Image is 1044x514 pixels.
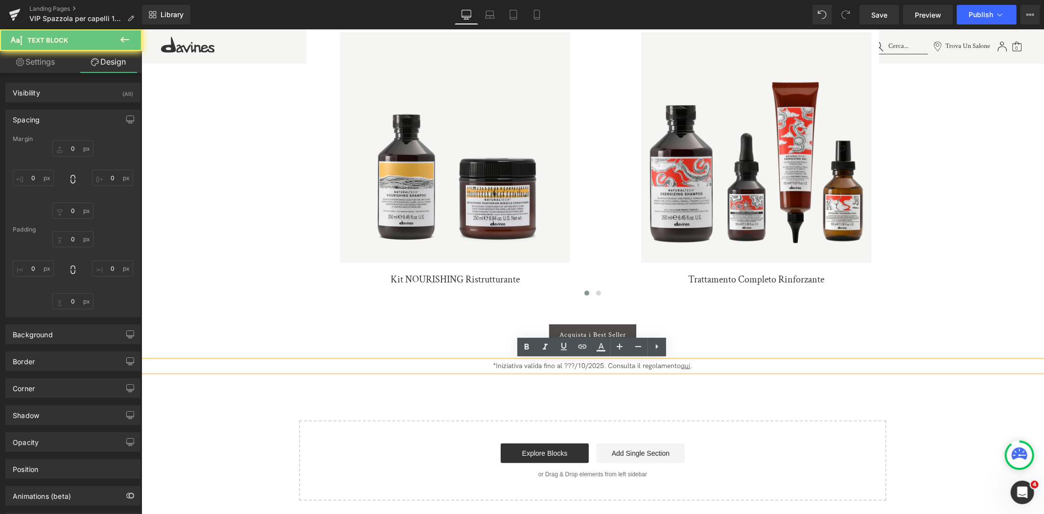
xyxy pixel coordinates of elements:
a: Acquista i Best Seller [408,295,495,317]
button: Redo [836,5,856,24]
div: Animations (beta) [13,487,71,500]
input: 0 [92,260,133,277]
a: Landing Pages [29,5,142,13]
span: Text Block [27,36,68,44]
button: Publish [957,5,1017,24]
p: *Iniziativa valida fino al ???/10/2025. Consulta il regolamento . [15,331,888,342]
div: Spacing [13,110,40,124]
div: Position [13,460,38,473]
span: Acquista i Best Seller [418,302,485,310]
a: New Library [142,5,190,24]
input: 0 [52,231,93,247]
a: Laptop [478,5,502,24]
img: Trattamento Completo Rinforzante [500,3,730,243]
img: Kit NOURISHING Ristrutturante [199,3,429,243]
div: Visibility [13,83,40,97]
a: Mobile [525,5,549,24]
span: Preview [915,10,941,20]
span: 4 [1031,481,1039,489]
input: 0 [13,170,54,186]
div: Border [13,352,35,366]
div: Margin [13,136,133,142]
div: Background [13,325,53,339]
a: Tablet [502,5,525,24]
div: Shadow [13,406,39,420]
button: More [1021,5,1040,24]
input: 0 [52,140,93,157]
input: 0 [52,203,93,219]
a: Kit NOURISHING Ristrutturante [249,244,378,256]
a: Desktop [455,5,478,24]
span: Save [871,10,887,20]
span: Library [161,10,184,19]
a: Add Single Section [455,414,543,434]
a: Preview [903,5,953,24]
div: Opacity [13,433,39,446]
a: qui [540,332,549,341]
div: (All) [122,83,133,99]
a: Design [73,51,144,73]
span: VIP Spazzola per capelli 10 2025 [29,15,123,23]
div: Corner [13,379,35,393]
input: 0 [13,260,54,277]
button: Undo [812,5,832,24]
input: 0 [92,170,133,186]
p: or Drag & Drop elements from left sidebar [173,442,729,448]
iframe: Intercom live chat [1011,481,1034,504]
input: 0 [52,293,93,309]
a: Explore Blocks [359,414,447,434]
span: Publish [969,11,993,19]
a: Trattamento Completo Rinforzante [547,244,683,256]
div: Padding [13,226,133,233]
